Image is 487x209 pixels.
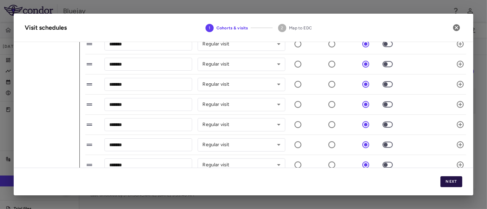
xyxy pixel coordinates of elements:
button: Next [440,176,462,187]
div: Regular visit [198,158,285,172]
span: Cohorts & visits [216,25,248,31]
div: Regular visit [198,138,285,152]
div: Regular visit [198,78,285,91]
div: Regular visit [198,38,285,51]
div: Regular visit [198,98,285,111]
div: Regular visit [198,118,285,131]
div: Visit schedules [25,23,67,32]
div: Regular visit [198,58,285,71]
button: Cohorts & visits [200,16,253,40]
text: 1 [209,26,211,30]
